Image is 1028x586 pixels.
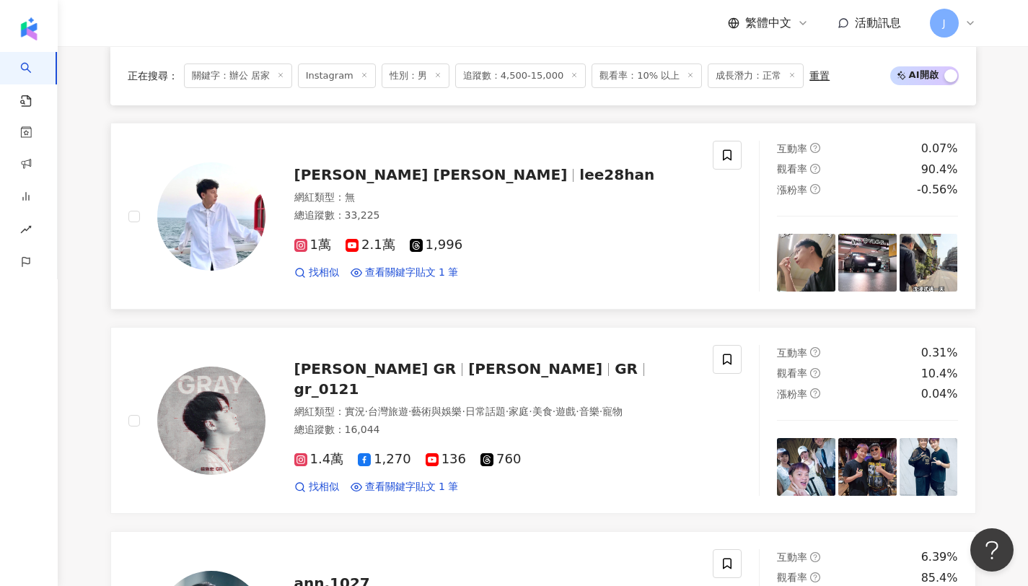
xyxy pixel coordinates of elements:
[20,215,32,248] span: rise
[810,184,820,194] span: question-circle
[900,234,958,292] img: post-image
[408,406,411,417] span: ·
[810,143,820,153] span: question-circle
[351,266,459,280] a: 查看關鍵字貼文 1 筆
[921,162,958,178] div: 90.4%
[777,438,835,497] img: post-image
[345,406,365,417] span: 實況
[294,480,339,494] a: 找相似
[529,406,532,417] span: ·
[576,406,579,417] span: ·
[294,237,331,253] span: 1萬
[810,347,820,357] span: question-circle
[309,480,339,494] span: 找相似
[745,15,791,31] span: 繁體中文
[110,327,976,514] a: KOL Avatar[PERSON_NAME] GR[PERSON_NAME]GRgr_0121網紅類型：實況·台灣旅遊·藝術與娛樂·日常話題·家庭·美食·遊戲·音樂·寵物總追蹤數：16,044...
[838,438,897,497] img: post-image
[157,162,265,271] img: KOL Avatar
[599,406,602,417] span: ·
[777,388,807,400] span: 漲粉率
[184,64,292,88] span: 關鍵字：辦公 居家
[382,64,449,88] span: 性別：男
[465,406,506,417] span: 日常話題
[579,406,599,417] span: 音樂
[411,406,462,417] span: 藝術與娛樂
[777,367,807,379] span: 觀看率
[942,15,945,31] span: J
[555,406,576,417] span: 遊戲
[294,166,568,183] span: [PERSON_NAME] [PERSON_NAME]
[358,452,411,467] span: 1,270
[294,380,359,398] span: gr_0121
[921,549,958,565] div: 6.39%
[410,237,463,253] span: 1,996
[294,209,696,223] div: 總追蹤數 ： 33,225
[777,551,807,563] span: 互動率
[855,16,901,30] span: 活動訊息
[921,141,958,157] div: 0.07%
[900,438,958,497] img: post-image
[777,234,835,292] img: post-image
[810,368,820,378] span: question-circle
[810,164,820,174] span: question-circle
[468,360,602,377] span: [PERSON_NAME]
[294,191,696,205] div: 網紅類型 ： 無
[17,17,40,40] img: logo icon
[921,345,958,361] div: 0.31%
[346,237,395,253] span: 2.1萬
[351,480,459,494] a: 查看關鍵字貼文 1 筆
[157,367,265,475] img: KOL Avatar
[708,64,804,88] span: 成長潛力：正常
[455,64,586,88] span: 追蹤數：4,500-15,000
[294,266,339,280] a: 找相似
[579,166,654,183] span: lee28han
[838,234,897,292] img: post-image
[309,266,339,280] span: 找相似
[298,64,376,88] span: Instagram
[509,406,529,417] span: 家庭
[294,423,696,437] div: 總追蹤數 ： 16,044
[970,528,1014,572] iframe: Help Scout Beacon - Open
[128,70,178,82] span: 正在搜尋 ：
[809,70,830,82] div: 重置
[426,452,466,467] span: 136
[365,266,459,280] span: 查看關鍵字貼文 1 筆
[368,406,408,417] span: 台灣旅遊
[553,406,555,417] span: ·
[294,452,344,467] span: 1.4萬
[777,347,807,359] span: 互動率
[777,143,807,154] span: 互動率
[602,406,623,417] span: 寵物
[592,64,702,88] span: 觀看率：10% 以上
[532,406,553,417] span: 美食
[917,182,958,198] div: -0.56%
[921,386,958,402] div: 0.04%
[921,366,958,382] div: 10.4%
[777,572,807,583] span: 觀看率
[810,572,820,582] span: question-circle
[480,452,521,467] span: 760
[365,406,368,417] span: ·
[506,406,509,417] span: ·
[20,52,49,108] a: search
[462,406,465,417] span: ·
[294,360,457,377] span: [PERSON_NAME] GR
[810,552,820,562] span: question-circle
[615,360,638,377] span: GR
[294,405,696,419] div: 網紅類型 ：
[365,480,459,494] span: 查看關鍵字貼文 1 筆
[921,570,958,586] div: 85.4%
[777,184,807,196] span: 漲粉率
[110,123,976,310] a: KOL Avatar[PERSON_NAME] [PERSON_NAME]lee28han網紅類型：無總追蹤數：33,2251萬2.1萬1,996找相似查看關鍵字貼文 1 筆互動率questio...
[810,388,820,398] span: question-circle
[777,163,807,175] span: 觀看率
